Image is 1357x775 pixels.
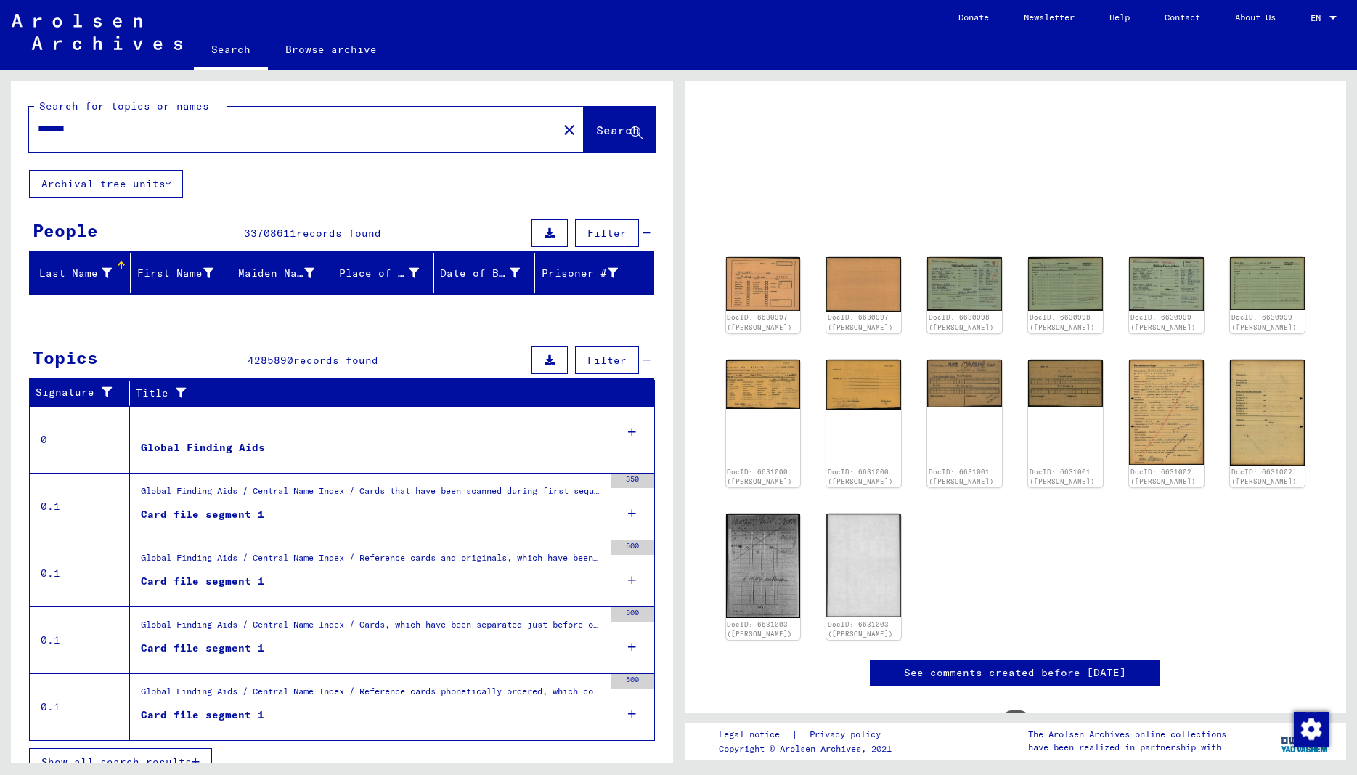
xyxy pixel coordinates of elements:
a: DocID: 6631002 ([PERSON_NAME]) [1130,468,1196,486]
div: Card file segment 1 [141,641,264,656]
td: 0.1 [30,540,130,606]
a: DocID: 6631003 ([PERSON_NAME]) [828,620,893,638]
mat-header-cell: First Name [131,253,232,293]
mat-header-cell: Last Name [30,253,131,293]
span: 33708611 [244,227,296,240]
a: DocID: 6631000 ([PERSON_NAME]) [828,468,893,486]
a: DocID: 6631001 ([PERSON_NAME]) [929,468,994,486]
a: DocID: 6631000 ([PERSON_NAME]) [727,468,792,486]
div: Global Finding Aids [141,440,265,455]
td: 0.1 [30,473,130,540]
div: Global Finding Aids / Central Name Index / Reference cards and originals, which have been discove... [141,551,603,572]
mat-header-cell: Place of Birth [333,253,434,293]
img: 002.jpg [1028,257,1103,311]
div: Card file segment 1 [141,507,264,522]
div: Maiden Name [238,266,314,281]
div: Place of Birth [339,261,437,285]
mat-label: Search for topics or names [39,100,209,113]
button: Archival tree units [29,170,183,198]
span: Search [596,123,640,137]
a: Legal notice [719,727,791,742]
div: 500 [611,607,654,622]
div: Place of Birth [339,266,419,281]
img: 002.jpg [1230,360,1305,466]
a: DocID: 6630999 ([PERSON_NAME]) [1231,313,1297,331]
span: Filter [587,227,627,240]
div: Prisoner # [541,261,635,285]
img: 002.jpg [826,257,901,312]
div: Card file segment 1 [141,574,264,589]
img: 001.jpg [927,360,1002,407]
button: Filter [575,346,639,374]
div: Signature [36,381,133,405]
div: Global Finding Aids / Central Name Index / Reference cards phonetically ordered, which could not ... [141,685,603,705]
div: 500 [611,674,654,689]
div: Global Finding Aids / Central Name Index / Cards that have been scanned during first sequential m... [141,484,603,505]
a: DocID: 6630997 ([PERSON_NAME]) [727,313,792,331]
div: Title [136,386,626,401]
span: records found [296,227,381,240]
mat-header-cell: Maiden Name [232,253,333,293]
span: Show all search results [41,755,192,768]
div: Prisoner # [541,266,617,281]
span: Filter [587,354,627,367]
div: First Name [136,261,231,285]
div: Maiden Name [238,261,333,285]
div: First Name [136,266,213,281]
img: 001.jpg [1129,257,1204,311]
div: Topics [33,344,98,370]
a: See comments created before [DATE] [904,665,1126,681]
div: Date of Birth [440,266,520,281]
p: have been realized in partnership with [1028,741,1226,754]
div: Date of Birth [440,261,538,285]
div: Signature [36,385,118,400]
p: Copyright © Arolsen Archives, 2021 [719,742,898,755]
img: Change consent [1294,712,1329,747]
img: yv_logo.png [1278,723,1332,759]
button: Search [584,107,655,152]
a: DocID: 6630998 ([PERSON_NAME]) [1030,313,1095,331]
img: 002.jpg [826,514,901,617]
img: 001.jpg [726,360,801,409]
td: 0.1 [30,606,130,673]
div: 350 [611,474,654,488]
td: 0 [30,406,130,473]
img: 002.jpg [1230,257,1305,311]
span: records found [293,354,378,367]
img: 002.jpg [826,360,901,410]
a: DocID: 6631003 ([PERSON_NAME]) [727,620,792,638]
button: Filter [575,219,639,247]
div: Card file segment 1 [141,707,264,723]
div: Global Finding Aids / Central Name Index / Cards, which have been separated just before or during... [141,618,603,638]
div: | [719,727,898,742]
p: The Arolsen Archives online collections [1028,728,1226,741]
img: 001.jpg [726,514,801,618]
img: 001.jpg [726,257,801,311]
button: Clear [555,115,584,144]
div: 500 [611,540,654,555]
span: 4285890 [248,354,293,367]
div: Last Name [36,261,130,285]
mat-header-cell: Date of Birth [434,253,535,293]
a: Privacy policy [798,727,898,742]
img: 002.jpg [1028,360,1103,408]
img: 001.jpg [1129,360,1204,465]
div: Title [136,381,640,405]
a: DocID: 6630998 ([PERSON_NAME]) [929,313,994,331]
a: DocID: 6630997 ([PERSON_NAME]) [828,313,893,331]
div: People [33,217,98,243]
a: DocID: 6631001 ([PERSON_NAME]) [1030,468,1095,486]
a: DocID: 6630999 ([PERSON_NAME]) [1130,313,1196,331]
div: Last Name [36,266,112,281]
mat-icon: close [561,121,578,139]
a: Browse archive [268,32,394,67]
td: 0.1 [30,673,130,740]
img: Arolsen_neg.svg [12,14,182,50]
a: DocID: 6631002 ([PERSON_NAME]) [1231,468,1297,486]
img: 001.jpg [927,257,1002,311]
a: Search [194,32,268,70]
mat-header-cell: Prisoner # [535,253,653,293]
span: EN [1311,13,1327,23]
